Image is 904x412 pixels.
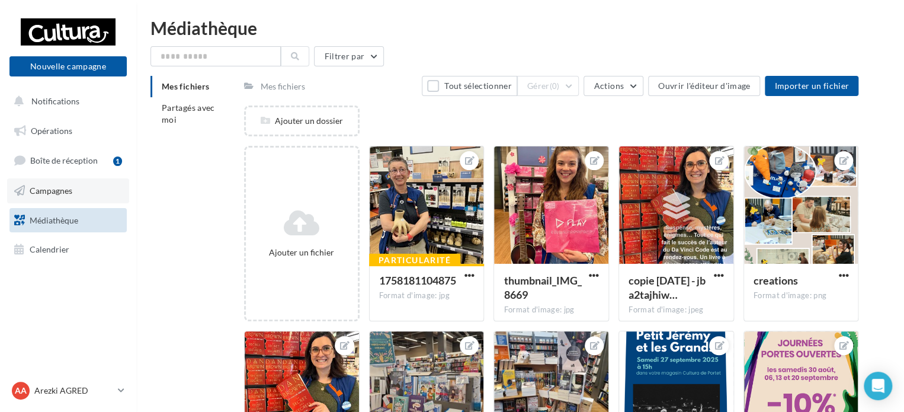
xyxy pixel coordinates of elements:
a: AA Arezki AGRED [9,379,127,402]
a: Boîte de réception1 [7,148,129,173]
div: 1 [113,157,122,166]
span: creations [754,274,798,287]
a: Campagnes [7,178,129,203]
span: Actions [594,81,623,91]
div: Open Intercom Messenger [864,372,892,400]
div: Format d'image: png [754,290,849,301]
span: AA [15,385,27,397]
span: thumbnail_IMG_8669 [504,274,581,301]
button: Notifications [7,89,124,114]
div: Format d'image: jpeg [629,305,724,315]
div: Particularité [369,254,460,267]
button: Tout sélectionner [422,76,517,96]
button: Ouvrir l'éditeur d'image [648,76,760,96]
button: Gérer(0) [517,76,579,96]
span: Campagnes [30,186,72,196]
div: Mes fichiers [261,81,305,92]
button: Actions [584,76,643,96]
a: Opérations [7,119,129,143]
span: 1758181104875 [379,274,456,287]
span: Partagés avec moi [162,103,215,124]
div: Format d'image: jpg [504,305,599,315]
a: Médiathèque [7,208,129,233]
span: copie 10-09-2025 - jba2tajhiwpecamzset6 [629,274,706,301]
span: Calendrier [30,244,69,254]
button: Filtrer par [314,46,384,66]
span: Notifications [31,96,79,106]
div: Ajouter un fichier [251,247,353,258]
span: Opérations [31,126,72,136]
span: Boîte de réception [30,155,98,165]
span: (0) [550,81,560,91]
div: Médiathèque [150,19,890,37]
span: Mes fichiers [162,81,209,91]
div: Format d'image: jpg [379,290,475,301]
button: Nouvelle campagne [9,56,127,76]
span: Importer un fichier [774,81,849,91]
button: Importer un fichier [765,76,858,96]
p: Arezki AGRED [34,385,113,397]
div: Ajouter un dossier [246,115,358,127]
span: Médiathèque [30,215,78,225]
a: Calendrier [7,237,129,262]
